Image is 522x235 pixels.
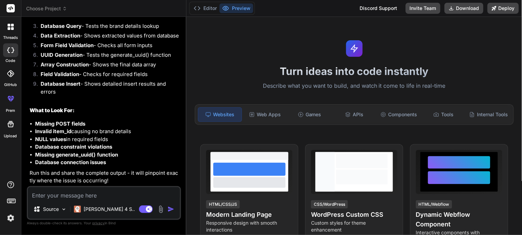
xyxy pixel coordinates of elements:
[4,133,17,139] label: Upload
[35,51,180,61] li: - Tests the generate_uuid() function
[467,107,511,122] div: Internal Tools
[3,35,18,41] label: threads
[288,107,331,122] div: Games
[61,206,67,212] img: Pick Models
[41,23,82,29] strong: Database Query
[41,52,83,58] strong: UUID Generation
[5,212,17,224] img: settings
[41,42,94,49] strong: Form Field Validation
[4,82,17,88] label: GitHub
[84,206,135,213] p: [PERSON_NAME] 4 S..
[35,143,112,150] strong: Database constraint violations
[6,58,15,64] label: code
[206,210,292,220] h4: Modern Landing Page
[27,220,181,226] p: Always double-check its answers. Your in Bind
[41,71,79,77] strong: Field Validation
[168,206,174,213] img: icon
[41,61,89,68] strong: Array Construction
[220,3,253,13] button: Preview
[35,151,118,158] strong: Missing generate_uuid() function
[41,32,80,39] strong: Data Extraction
[377,107,420,122] div: Components
[416,210,502,229] h4: Dynamic Webflow Component
[198,107,242,122] div: Websites
[422,107,465,122] div: Tools
[35,71,180,80] li: - Checks for required fields
[35,42,180,51] li: - Checks all form inputs
[35,159,106,165] strong: Database connection issues
[191,65,518,77] h1: Turn ideas into code instantly
[157,205,165,213] img: attachment
[35,32,180,42] li: - Shows extracted values from database
[35,136,66,142] strong: NULL values
[41,81,81,87] strong: Database Insert
[26,5,67,12] span: Choose Project
[191,82,518,90] p: Describe what you want to build, and watch it come to life in real-time
[35,120,85,127] strong: Missing POST fields
[35,22,180,32] li: - Tests the brand details lookup
[356,3,402,14] div: Discord Support
[35,136,180,143] li: in required fields
[30,107,75,114] strong: What to Look For:
[416,200,452,209] div: HTML/Webflow
[333,107,376,122] div: APIs
[445,3,483,14] button: Download
[43,206,59,213] p: Source
[35,128,180,136] li: causing no brand details
[243,107,287,122] div: Web Apps
[488,3,519,14] button: Deploy
[74,206,81,213] img: Claude 4 Sonnet
[92,221,105,225] span: privacy
[311,220,397,233] p: Custom styles for theme enhancement
[311,210,397,220] h4: WordPress Custom CSS
[35,61,180,71] li: - Shows the final data array
[206,220,292,233] p: Responsive design with smooth interactions
[406,3,440,14] button: Invite Team
[191,3,220,13] button: Editor
[30,169,180,185] p: Run this and share the complete output - it will pinpoint exactly where the issue is occurring!
[206,200,240,209] div: HTML/CSS/JS
[35,80,180,96] li: - Shows detailed insert results and errors
[311,200,348,209] div: CSS/WordPress
[6,108,15,114] label: prem
[35,128,71,135] strong: Invalid item_id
